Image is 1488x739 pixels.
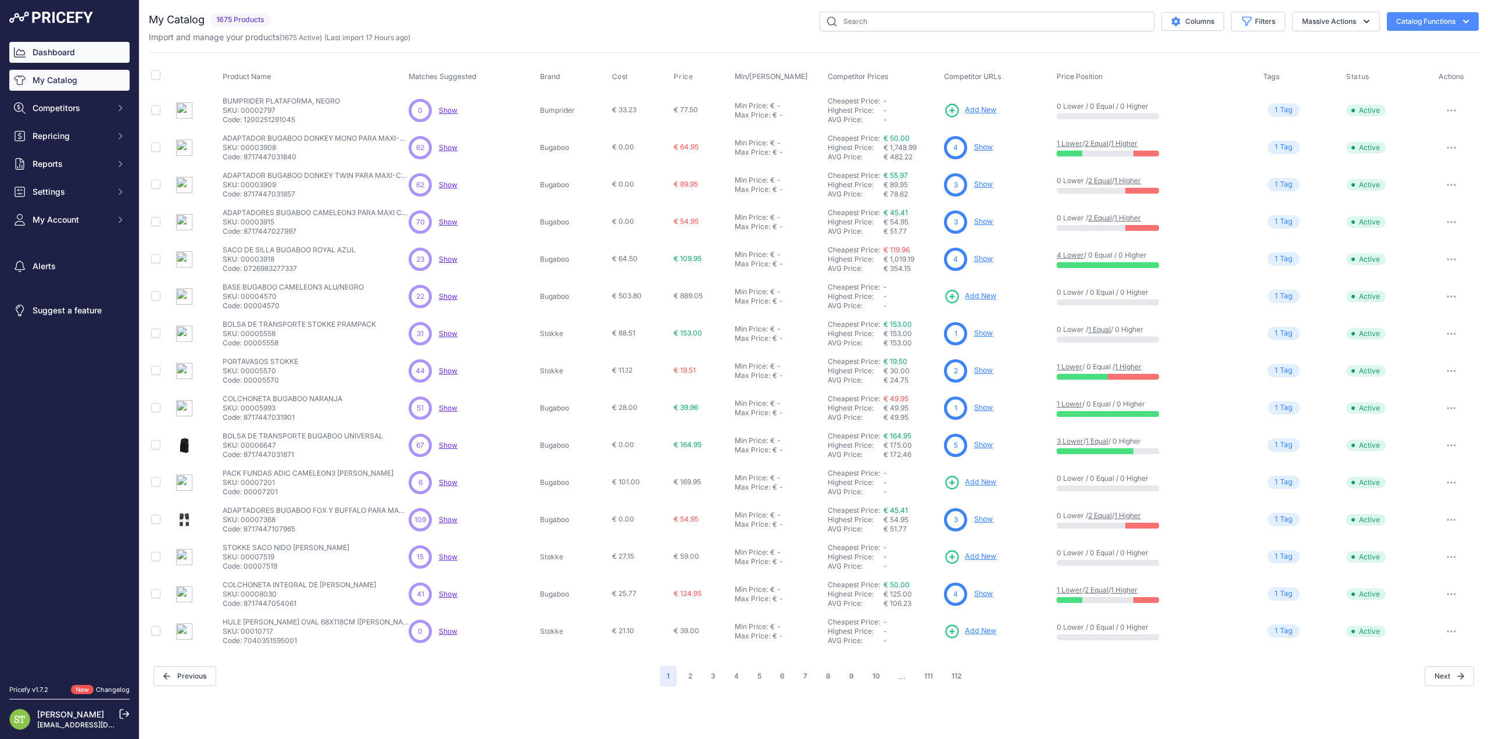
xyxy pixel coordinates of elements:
[884,245,910,254] a: € 119.96
[1346,328,1386,340] span: Active
[540,143,607,152] p: Bugaboo
[223,208,409,217] p: ADAPTADORES BUGABOO CAMELEON3 PARA MAXI COSI
[828,143,884,152] div: Highest Price:
[1057,72,1103,81] span: Price Position
[828,580,880,589] a: Cheapest Price:
[439,180,457,189] a: Show
[865,666,887,687] button: Go to page 10
[612,180,634,188] span: € 0.00
[1268,178,1300,191] span: Tag
[828,245,880,254] a: Cheapest Price:
[828,617,880,626] a: Cheapest Price:
[884,580,910,589] a: € 50.00
[735,72,808,81] span: Min/[PERSON_NAME]
[439,366,457,375] a: Show
[1292,12,1380,31] button: Massive Actions
[439,217,457,226] a: Show
[770,213,775,222] div: €
[828,301,884,310] div: AVG Price:
[9,126,130,147] button: Repricing
[223,143,409,152] p: SKU: 00003908
[9,209,130,230] button: My Account
[1268,215,1300,229] span: Tag
[439,255,457,263] span: Show
[149,12,205,28] h2: My Catalog
[439,404,457,412] a: Show
[612,72,628,81] span: Cost
[409,72,477,81] span: Matches Suggested
[9,153,130,174] button: Reports
[775,213,781,222] div: -
[540,217,607,227] p: Bugaboo
[842,666,861,687] button: Go to page 9
[828,106,884,115] div: Highest Price:
[974,217,993,226] a: Show
[884,152,939,162] div: € 482.22
[1086,437,1108,445] a: 1 Equal
[540,180,607,190] p: Bugaboo
[674,72,693,81] span: Price
[540,329,607,338] p: Stokke
[1057,325,1251,334] p: 0 Lower / / 0 Higher
[1057,139,1251,148] p: / /
[884,208,908,217] a: € 45.41
[727,666,746,687] button: Go to page 4
[775,287,781,297] div: -
[416,254,424,265] span: 23
[704,666,722,687] button: Go to page 3
[1439,72,1464,81] span: Actions
[417,329,424,339] span: 31
[884,180,908,189] span: € 89.95
[772,185,777,194] div: €
[1057,586,1082,594] a: 1 Lower
[828,134,880,142] a: Cheapest Price:
[280,33,322,42] span: ( )
[819,666,838,687] button: Go to page 8
[828,506,880,515] a: Cheapest Price:
[1275,105,1278,116] span: 1
[612,254,638,263] span: € 64.50
[828,469,880,477] a: Cheapest Price:
[1057,139,1082,148] a: 1 Lower
[223,106,340,115] p: SKU: 00002797
[884,217,908,226] span: € 54.95
[416,142,424,153] span: 62
[772,222,777,231] div: €
[772,148,777,157] div: €
[884,283,887,291] span: -
[439,627,457,636] a: Show
[223,217,409,227] p: SKU: 00003915
[9,12,93,23] img: Pricefy Logo
[974,589,993,598] a: Show
[439,478,457,487] span: Show
[1275,291,1278,302] span: 1
[828,394,880,403] a: Cheapest Price:
[1114,213,1141,222] a: 1 Higher
[1275,179,1278,190] span: 1
[1231,12,1285,31] button: Filters
[884,106,887,115] span: -
[944,72,1001,81] span: Competitor URLs
[965,477,996,488] span: Add New
[612,142,634,151] span: € 0.00
[828,320,880,329] a: Cheapest Price:
[828,357,880,366] a: Cheapest Price:
[612,217,634,226] span: € 0.00
[828,171,880,180] a: Cheapest Price:
[1275,216,1278,227] span: 1
[1161,12,1224,31] button: Columns
[1057,213,1251,223] p: 0 Lower / /
[223,264,356,273] p: Code: 0726983277337
[828,190,884,199] div: AVG Price:
[674,329,702,337] span: € 153.00
[282,33,320,42] a: 1675 Active
[796,666,814,687] button: Go to page 7
[954,217,958,227] span: 3
[735,250,768,259] div: Min Price:
[1088,325,1111,334] a: 1 Equal
[965,291,996,302] span: Add New
[674,72,695,81] button: Price
[1088,213,1112,222] a: 2 Equal
[223,190,409,199] p: Code: 8717447031857
[944,288,996,305] a: Add New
